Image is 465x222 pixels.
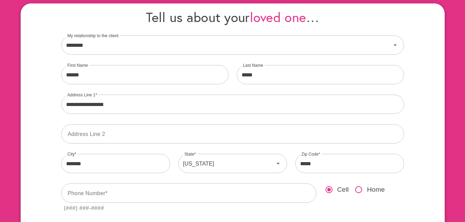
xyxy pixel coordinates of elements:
h4: Tell us about your … [61,9,404,25]
span: Cell [337,185,349,195]
span: loved one [250,8,306,26]
svg: Icon [274,159,282,168]
div: (###) ###-#### [64,204,104,213]
span: Home [367,185,385,195]
div: [US_STATE] [178,154,274,173]
svg: Icon [391,41,399,49]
